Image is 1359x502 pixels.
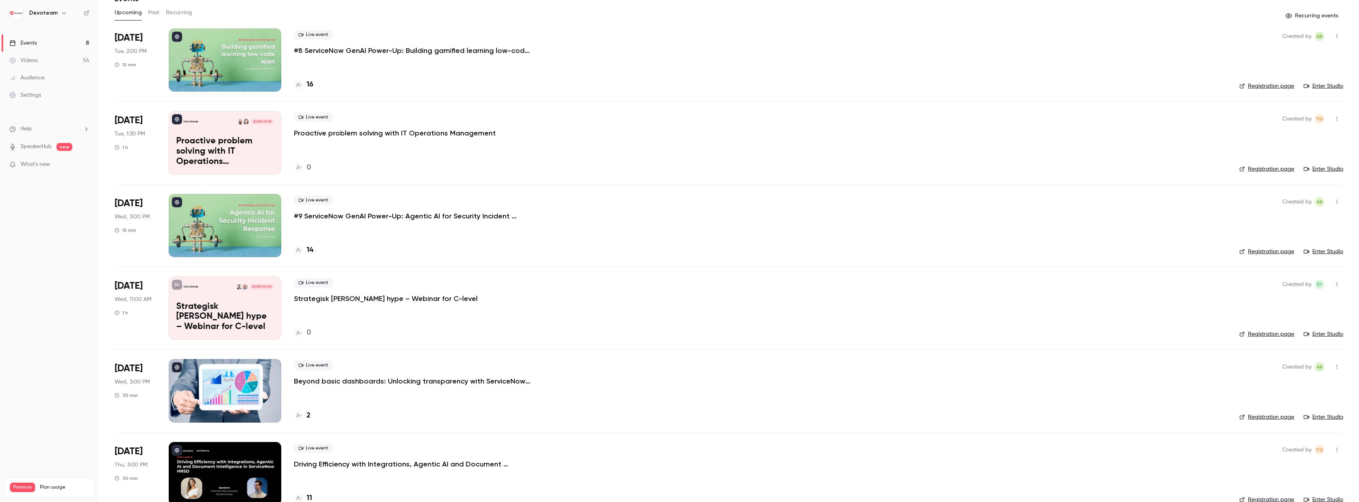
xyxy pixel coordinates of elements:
span: Wed, 3:00 PM [115,213,150,221]
span: [DATE] [115,114,143,127]
span: Created by [1282,197,1312,207]
a: Strategisk AI uden hype – Webinar for C-levelDevoteamTroels AstrupNicholai Hviid Andersen[DATE] 1... [169,276,281,340]
span: TG [1316,445,1323,455]
img: Milan Krčmář [243,119,249,124]
span: Wed, 3:00 PM [115,378,150,386]
span: What's new [21,160,50,169]
a: Registration page [1239,165,1294,173]
div: Oct 29 Wed, 2:00 PM (Europe/Amsterdam) [115,194,156,257]
h6: Devoteam [29,9,58,17]
a: Registration page [1239,82,1294,90]
span: Adrianna Kielin [1315,197,1324,207]
div: 15 min [115,62,136,68]
span: [DATE] 11:00 AM [250,284,273,290]
span: Created by [1282,114,1312,124]
a: Registration page [1239,330,1294,338]
span: [DATE] [115,445,143,458]
div: 1 h [115,144,128,150]
span: TG [1316,114,1323,124]
p: Strategisk [PERSON_NAME] hype – Webinar for C-level [176,302,274,332]
span: Wed, 11:00 AM [115,295,151,303]
div: Oct 14 Tue, 1:30 PM (Europe/Prague) [115,111,156,174]
span: Adrianna Kielin [1315,32,1324,41]
div: Nov 5 Wed, 2:00 PM (Europe/Amsterdam) [115,359,156,422]
a: SpeakerHub [21,143,52,151]
span: Live event [294,30,333,39]
span: AK [1317,362,1323,372]
a: Registration page [1239,248,1294,256]
span: Live event [294,361,333,370]
span: Tereza Gáliková [1315,445,1324,455]
a: #8 ServiceNow GenAI Power-Up: Building gamified learning low-code apps [294,46,531,55]
a: Enter Studio [1304,413,1343,421]
h4: 14 [307,245,313,256]
button: Past [148,6,160,19]
div: Settings [9,91,41,99]
div: Events [9,39,37,47]
span: AK [1317,32,1323,41]
span: new [56,143,72,151]
a: Beyond basic dashboards: Unlocking transparency with ServiceNow data reporting [294,376,531,386]
a: Enter Studio [1304,82,1343,90]
a: Enter Studio [1304,165,1343,173]
a: 16 [294,79,313,90]
span: Plan usage [40,484,89,491]
span: Created by [1282,445,1312,455]
a: 2 [294,410,311,421]
a: Proactive problem solving with IT Operations Management [294,128,496,138]
img: Devoteam [10,7,23,19]
span: [DATE] [115,280,143,292]
span: Adrianna Kielin [1315,362,1324,372]
div: 1 h [115,310,128,316]
h4: 2 [307,410,311,421]
a: 0 [294,162,311,173]
div: Sep 30 Tue, 2:00 PM (Europe/Amsterdam) [115,28,156,92]
p: Devoteam [184,285,198,289]
span: Thu, 3:00 PM [115,461,147,469]
p: Devoteam [184,120,198,124]
a: Driving Efficiency with Integrations, Agentic AI and Document Intelligence in ServiceNow HRSD [294,459,531,469]
iframe: Noticeable Trigger [80,161,89,168]
div: 30 min [115,475,138,481]
a: Proactive problem solving with IT Operations ManagementDevoteamMilan KrčmářGrzegorz Wilk[DATE] 1:... [169,111,281,174]
div: Nov 5 Wed, 10:00 AM (Europe/Copenhagen) [115,276,156,340]
span: Created by [1282,362,1312,372]
a: #9 ServiceNow GenAI Power-Up: Agentic AI for Security Incident Response [294,211,531,221]
span: Tue, 2:00 PM [115,47,147,55]
a: 0 [294,327,311,338]
span: Live event [294,444,333,453]
button: Recurring events [1282,9,1343,22]
img: Nicholai Hviid Andersen [236,284,242,290]
h4: 16 [307,79,313,90]
span: [DATE] [115,32,143,44]
p: Proactive problem solving with IT Operations Management [176,136,274,167]
h4: 0 [307,327,311,338]
li: help-dropdown-opener [9,125,89,133]
img: Grzegorz Wilk [237,119,243,124]
span: AK [1317,197,1323,207]
div: Videos [9,56,38,64]
div: 30 min [115,392,138,399]
span: Premium [10,483,35,492]
span: EY [1317,280,1322,289]
span: Help [21,125,32,133]
span: Live event [294,278,333,288]
a: Strategisk [PERSON_NAME] hype – Webinar for C-level [294,294,478,303]
span: Tereza Gáliková [1315,114,1324,124]
span: [DATE] [115,362,143,375]
span: Created by [1282,280,1312,289]
span: Live event [294,196,333,205]
div: Audience [9,74,45,82]
button: Recurring [166,6,192,19]
button: Upcoming [115,6,142,19]
a: 14 [294,245,313,256]
span: Tue, 1:30 PM [115,130,145,138]
span: Eva Yardley [1315,280,1324,289]
img: Troels Astrup [242,284,248,290]
span: [DATE] [115,197,143,210]
a: Enter Studio [1304,248,1343,256]
span: [DATE] 1:30 PM [251,119,273,124]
